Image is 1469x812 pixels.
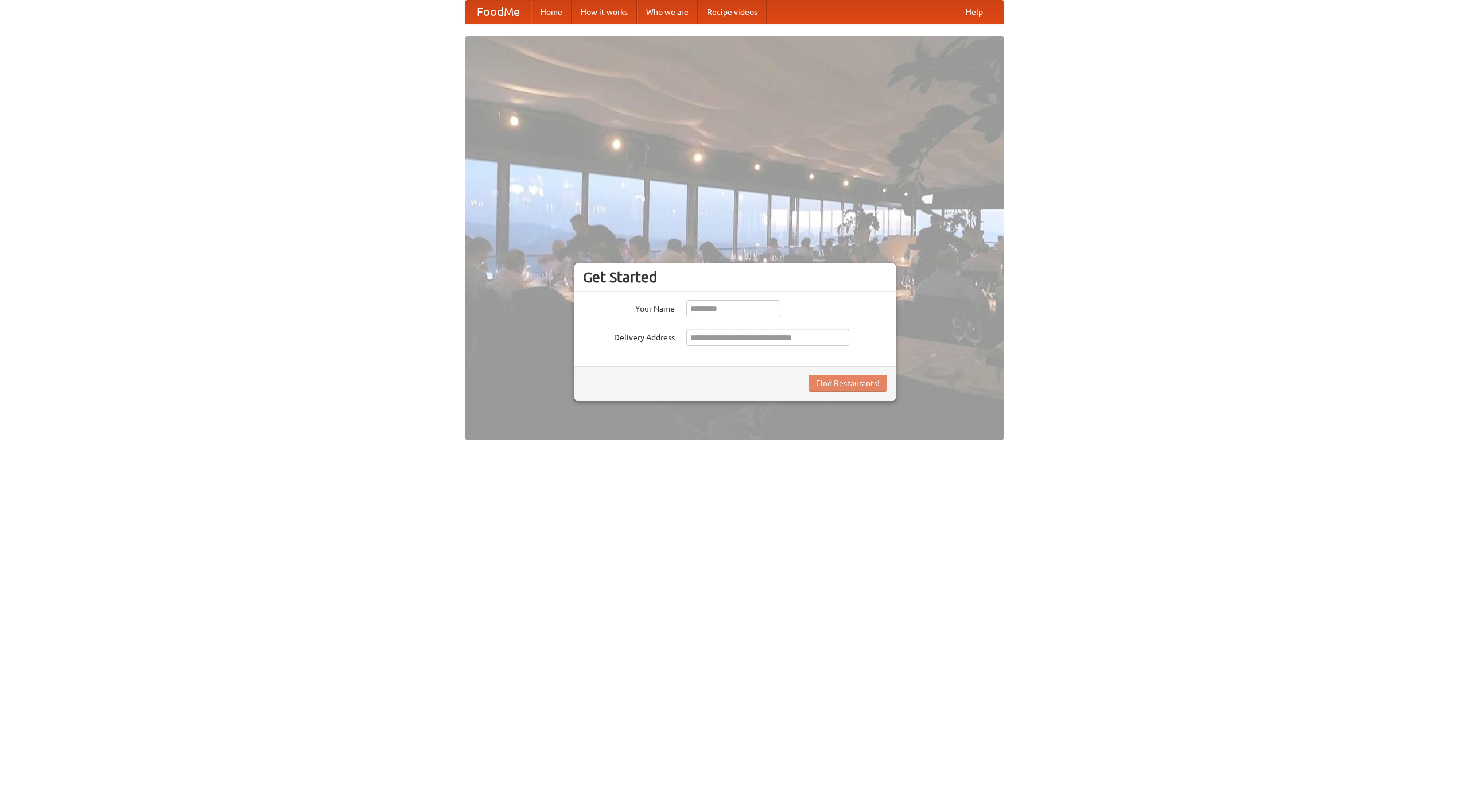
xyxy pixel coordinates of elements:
button: Find Restaurants! [809,375,887,392]
a: Recipe videos [698,1,767,24]
label: Delivery Address [583,329,675,343]
a: Home [531,1,572,24]
a: How it works [572,1,637,24]
a: FoodMe [465,1,531,24]
a: Who we are [637,1,698,24]
h3: Get Started [583,269,887,286]
a: Help [957,1,992,24]
label: Your Name [583,300,675,314]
